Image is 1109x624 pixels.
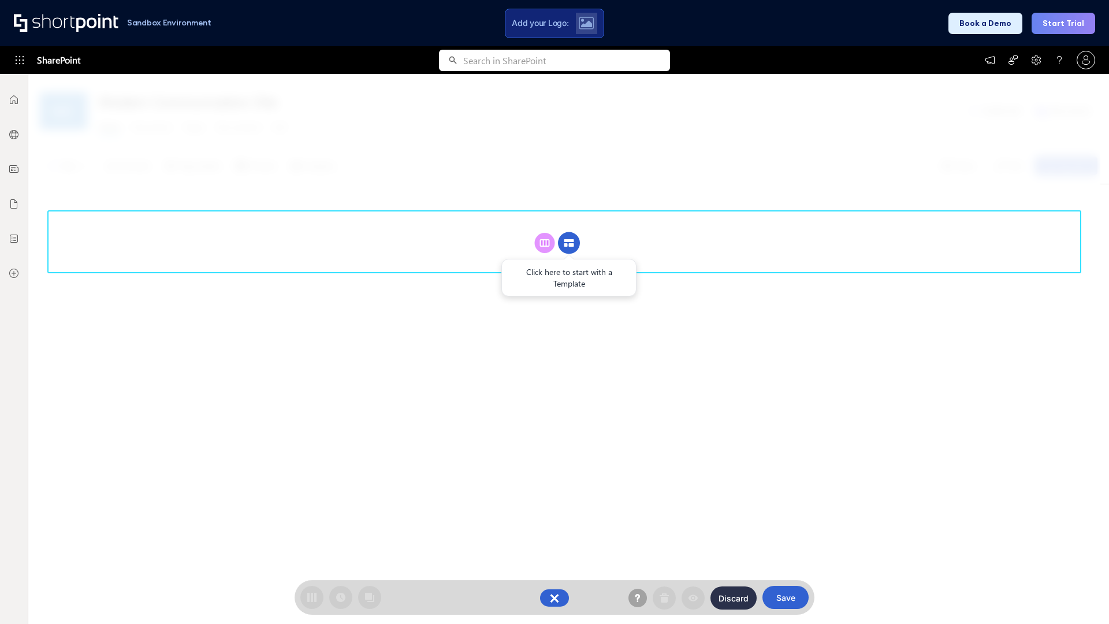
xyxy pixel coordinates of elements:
[37,46,80,74] span: SharePoint
[710,586,757,610] button: Discard
[512,18,568,28] span: Add your Logo:
[1051,569,1109,624] iframe: Chat Widget
[948,13,1022,34] button: Book a Demo
[762,586,809,609] button: Save
[127,20,211,26] h1: Sandbox Environment
[463,50,670,71] input: Search in SharePoint
[579,17,594,29] img: Upload logo
[1032,13,1095,34] button: Start Trial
